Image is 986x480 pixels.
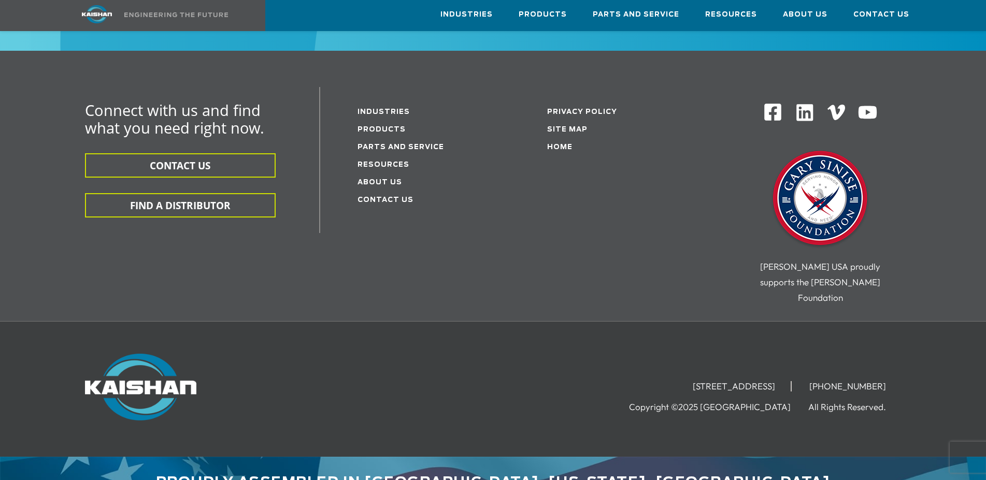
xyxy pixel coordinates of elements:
span: Connect with us and find what you need right now. [85,100,264,138]
li: Copyright ©2025 [GEOGRAPHIC_DATA] [629,402,806,412]
button: CONTACT US [85,153,276,178]
span: Resources [705,9,757,21]
a: Resources [705,1,757,28]
a: Industries [358,109,410,115]
img: Vimeo [827,105,845,120]
button: FIND A DISTRIBUTOR [85,193,276,217]
span: Products [519,9,567,21]
li: [PHONE_NUMBER] [794,381,902,391]
span: Contact Us [853,9,909,21]
a: Parts and service [358,144,444,151]
a: Parts and Service [593,1,679,28]
a: Products [519,1,567,28]
a: Home [547,144,573,151]
a: Products [358,126,406,133]
img: Engineering the future [124,12,228,17]
a: About Us [358,179,402,186]
a: About Us [783,1,827,28]
span: Industries [440,9,493,21]
li: [STREET_ADDRESS] [677,381,792,391]
a: Resources [358,162,409,168]
li: All Rights Reserved. [808,402,902,412]
img: Linkedin [795,103,815,123]
a: Contact Us [853,1,909,28]
img: Youtube [858,103,878,123]
img: Kaishan [85,354,196,421]
a: Industries [440,1,493,28]
span: [PERSON_NAME] USA proudly supports the [PERSON_NAME] Foundation [760,261,880,303]
img: Facebook [763,103,782,122]
img: kaishan logo [58,5,136,23]
span: About Us [783,9,827,21]
a: Site Map [547,126,588,133]
img: Gary Sinise Foundation [768,148,872,251]
span: Parts and Service [593,9,679,21]
a: Privacy Policy [547,109,617,115]
a: Contact Us [358,197,413,203]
